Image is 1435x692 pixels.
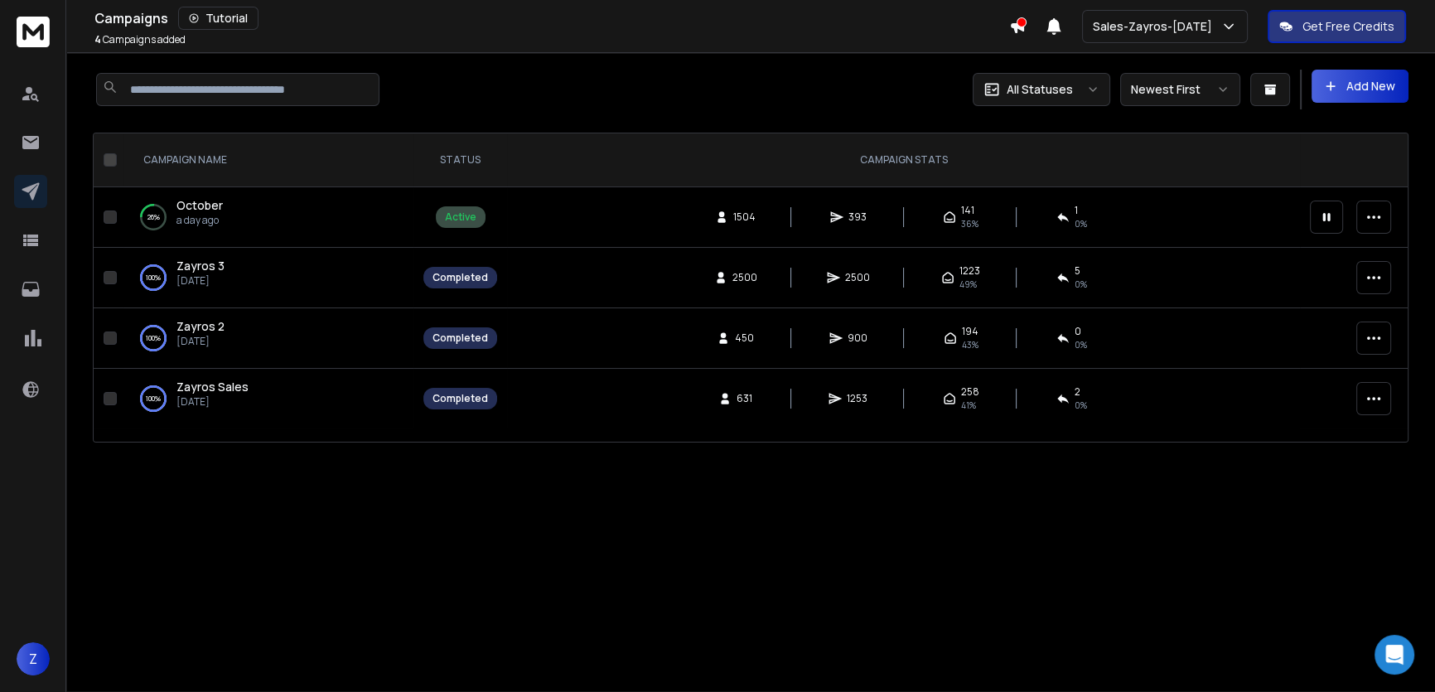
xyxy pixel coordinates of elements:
a: Zayros Sales [176,379,249,395]
span: 41 % [961,399,976,412]
span: 900 [848,331,867,345]
span: 1504 [733,211,756,224]
div: Completed [432,392,488,405]
div: Active [445,211,476,224]
th: CAMPAIGN STATS [507,133,1300,187]
p: 100 % [146,330,161,346]
span: 5 [1075,264,1080,278]
th: STATUS [413,133,507,187]
div: Campaigns [94,7,1009,30]
th: CAMPAIGN NAME [123,133,413,187]
span: 450 [735,331,754,345]
div: Completed [432,271,488,284]
a: October [176,197,223,214]
span: Zayros 2 [176,318,225,334]
span: 393 [848,211,867,224]
p: a day ago [176,214,223,227]
span: 43 % [962,338,978,351]
span: 2500 [845,271,870,284]
span: 2 [1075,385,1080,399]
a: Zayros 2 [176,318,225,335]
p: 100 % [146,390,161,407]
span: 0 % [1075,399,1087,412]
p: Campaigns added [94,33,186,46]
td: 100%Zayros Sales[DATE] [123,369,413,429]
button: Z [17,642,50,675]
span: 0 [1075,325,1081,338]
p: Sales-Zayros-[DATE] [1093,18,1219,35]
span: 4 [94,32,101,46]
span: 2500 [732,271,757,284]
p: [DATE] [176,395,249,409]
a: Zayros 3 [176,258,225,274]
p: [DATE] [176,274,225,288]
span: 1223 [959,264,980,278]
span: Zayros Sales [176,379,249,394]
p: [DATE] [176,335,225,348]
span: 1 [1075,204,1078,217]
p: All Statuses [1007,81,1073,98]
div: Completed [432,331,488,345]
span: 49 % [959,278,977,291]
p: Get Free Credits [1302,18,1394,35]
span: 0 % [1075,278,1087,291]
div: Open Intercom Messenger [1375,635,1414,675]
p: 100 % [146,269,161,286]
span: 631 [737,392,753,405]
span: 0 % [1075,338,1087,351]
span: Zayros 3 [176,258,225,273]
button: Newest First [1120,73,1240,106]
span: 0 % [1075,217,1087,230]
span: 258 [961,385,979,399]
span: 1253 [847,392,867,405]
button: Get Free Credits [1268,10,1406,43]
button: Add New [1312,70,1408,103]
span: 36 % [961,217,978,230]
span: October [176,197,223,213]
td: 26%Octobera day ago [123,187,413,248]
p: 26 % [147,209,160,225]
span: 194 [962,325,978,338]
td: 100%Zayros 2[DATE] [123,308,413,369]
span: 141 [961,204,974,217]
td: 100%Zayros 3[DATE] [123,248,413,308]
button: Tutorial [178,7,258,30]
